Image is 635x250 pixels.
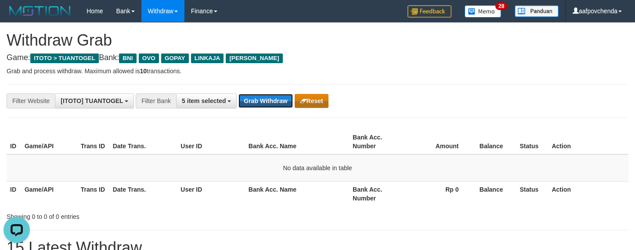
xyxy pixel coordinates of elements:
[77,129,109,154] th: Trans ID
[109,129,177,154] th: Date Trans.
[238,94,292,108] button: Grab Withdraw
[295,94,328,108] button: Reset
[516,129,548,154] th: Status
[7,67,628,75] p: Grab and process withdraw. Maximum allowed is transactions.
[245,181,349,206] th: Bank Acc. Name
[177,181,245,206] th: User ID
[7,181,21,206] th: ID
[182,97,226,104] span: 5 item selected
[472,129,516,154] th: Balance
[140,68,147,75] strong: 10
[516,181,548,206] th: Status
[109,181,177,206] th: Date Trans.
[177,129,245,154] th: User ID
[7,54,628,62] h4: Game: Bank:
[405,129,472,154] th: Amount
[548,181,628,206] th: Action
[161,54,189,63] span: GOPAY
[405,181,472,206] th: Rp 0
[7,154,628,182] td: No data available in table
[21,181,77,206] th: Game/API
[245,129,349,154] th: Bank Acc. Name
[30,54,99,63] span: ITOTO > TUANTOGEL
[349,181,405,206] th: Bank Acc. Number
[7,93,55,108] div: Filter Website
[176,93,237,108] button: 5 item selected
[7,32,628,49] h1: Withdraw Grab
[119,54,136,63] span: BNI
[226,54,282,63] span: [PERSON_NAME]
[495,2,507,10] span: 28
[349,129,405,154] th: Bank Acc. Number
[408,5,451,18] img: Feedback.jpg
[21,129,77,154] th: Game/API
[548,129,628,154] th: Action
[7,209,258,221] div: Showing 0 to 0 of 0 entries
[515,5,559,17] img: panduan.png
[7,129,21,154] th: ID
[61,97,123,104] span: [ITOTO] TUANTOGEL
[77,181,109,206] th: Trans ID
[55,93,134,108] button: [ITOTO] TUANTOGEL
[191,54,224,63] span: LINKAJA
[472,181,516,206] th: Balance
[7,4,73,18] img: MOTION_logo.png
[139,54,159,63] span: OVO
[136,93,176,108] div: Filter Bank
[465,5,502,18] img: Button%20Memo.svg
[4,4,30,30] button: Open LiveChat chat widget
